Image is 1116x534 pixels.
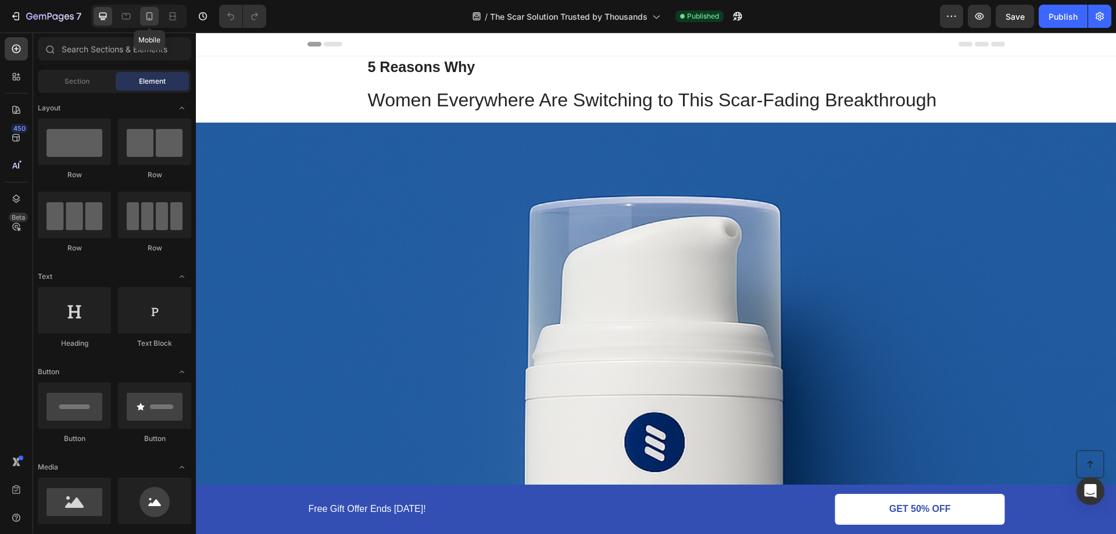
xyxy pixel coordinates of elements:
[5,5,87,28] button: 7
[38,37,191,60] input: Search Sections & Elements
[485,10,488,23] span: /
[38,103,60,113] span: Layout
[173,458,191,476] span: Toggle open
[171,55,750,81] h1: Women Everywhere Are Switching to This Scar-Fading Breakthrough
[1049,10,1078,23] div: Publish
[38,338,111,349] div: Heading
[38,271,52,282] span: Text
[173,267,191,286] span: Toggle open
[11,124,28,133] div: 450
[38,462,58,472] span: Media
[38,243,111,253] div: Row
[139,76,166,87] span: Element
[172,26,280,42] strong: 5 Reasons Why
[65,76,90,87] span: Section
[9,213,28,222] div: Beta
[76,9,81,23] p: 7
[1039,5,1088,28] button: Publish
[687,11,719,21] span: Published
[219,5,266,28] div: Undo/Redo
[1076,477,1104,505] div: Open Intercom Messenger
[38,170,111,180] div: Row
[118,170,191,180] div: Row
[196,33,1116,534] iframe: Design area
[38,367,59,377] span: Button
[173,99,191,117] span: Toggle open
[173,363,191,381] span: Toggle open
[118,338,191,349] div: Text Block
[118,243,191,253] div: Row
[693,471,755,483] p: GET 50% OFF
[639,461,809,492] a: GET 50% OFF
[996,5,1034,28] button: Save
[490,10,648,23] span: The Scar Solution Trusted by Thousands
[118,433,191,444] div: Button
[1006,12,1025,21] span: Save
[38,433,111,444] div: Button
